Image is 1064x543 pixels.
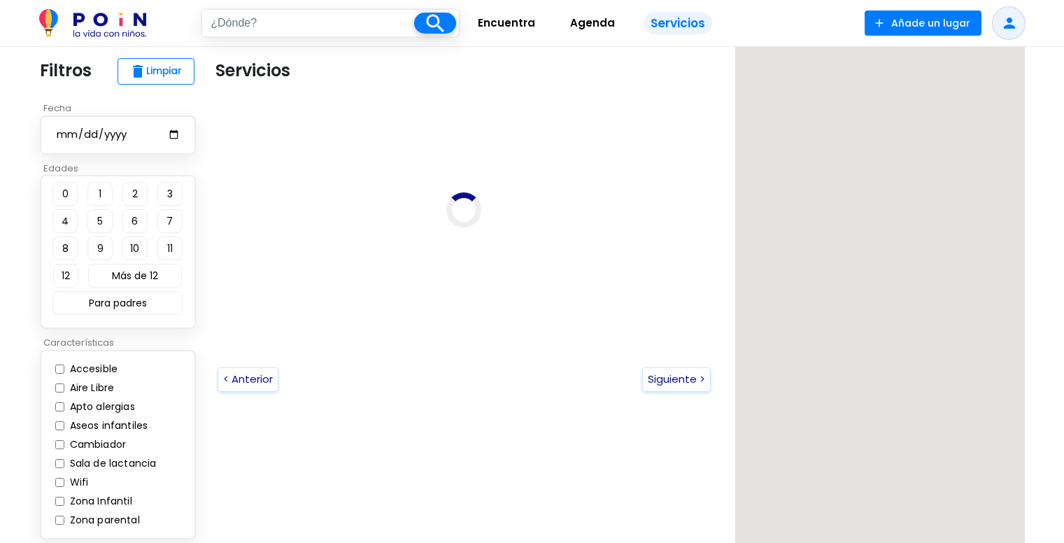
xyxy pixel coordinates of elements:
[52,291,183,315] button: Para padres
[865,10,981,36] button: Añade un lugar
[66,494,132,509] label: Zona Infantil
[844,270,863,296] div: Campamento Urbano en Flitormu
[52,237,78,260] button: 8
[87,182,113,206] button: 1
[40,336,204,350] p: Características
[118,58,194,85] button: deleteLimpiar
[157,237,183,260] button: 11
[157,209,183,233] button: 7
[564,12,621,34] span: Agenda
[805,334,823,360] div: CBS Summer Camp - Campamento de Verano Inglés en Sevilla
[53,264,78,288] button: 12
[157,182,183,206] button: 3
[52,182,78,206] button: 0
[52,209,78,233] button: 4
[88,264,182,288] button: Más de 12
[66,362,118,376] label: Accesible
[460,6,553,41] a: Encuentra
[40,58,92,83] p: Filtros
[644,12,712,35] span: Servicios
[122,209,148,233] button: 6
[807,332,825,358] div: CBS Summer School - Escuela de Verano Urbana en Inglés Bormujos
[129,63,146,80] span: delete
[66,456,157,471] label: Sala de lactancia
[807,333,825,359] div: CBS Summer School - Escuela de Verano Urbana en Inglés Mairena del Aljarafe
[39,9,146,37] img: POiN
[66,513,140,528] label: Zona parental
[844,205,862,231] div: Campamento Escuela Cántabra de Surf Quiksilver & Roxy
[87,237,113,260] button: 9
[122,237,148,260] button: 10
[66,381,115,395] label: Aire Libre
[218,367,278,392] button: < Anterior
[66,475,89,490] label: Wifi
[553,6,632,41] a: Agenda
[937,249,956,275] div: Casal d’estiu d’anglès creatiu en Collage
[66,418,148,433] label: Aseos infantiles
[423,11,447,36] i: search
[40,162,204,176] p: Edades
[843,270,861,296] div: Campamento Urbano de Cine - ECAM
[215,58,290,83] p: Servicios
[40,101,204,115] p: Fecha
[122,182,148,206] button: 2
[642,367,711,392] button: Siguiente >
[87,209,113,233] button: 5
[471,12,541,34] span: Encuentra
[632,6,723,41] a: Servicios
[937,250,956,276] div: Casal D'Estiu 2025 - La Colombina
[66,437,127,452] label: Cambiador
[202,10,414,36] input: ¿Dónde?
[66,400,135,414] label: Apto alergias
